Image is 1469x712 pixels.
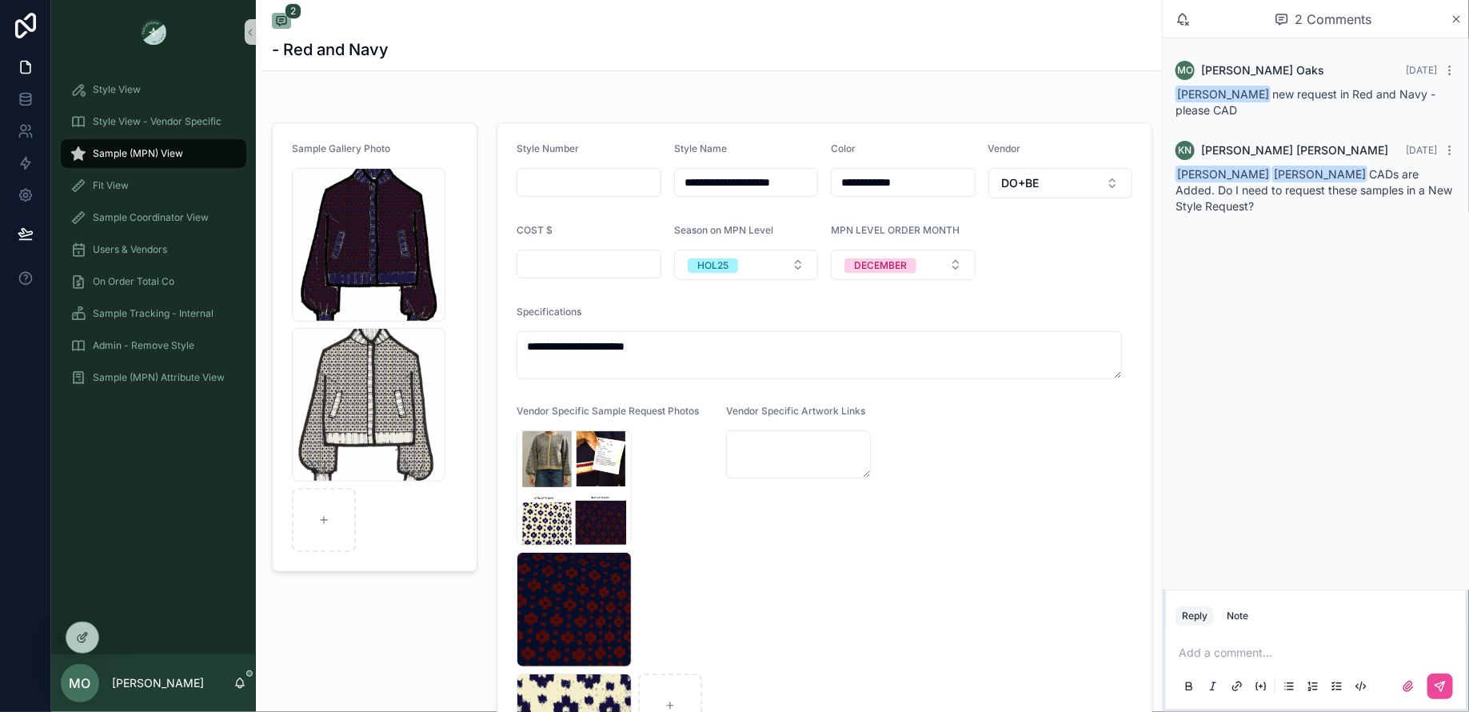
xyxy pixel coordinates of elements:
[517,306,581,318] span: Specifications
[70,674,91,693] span: MO
[1002,175,1040,191] span: DO+BE
[272,38,389,61] h1: - Red and Navy
[61,267,246,296] a: On Order Total Co
[1406,144,1437,156] span: [DATE]
[831,224,960,236] span: MPN LEVEL ORDER MONTH
[831,250,975,280] button: Select Button
[272,13,291,32] button: 2
[1220,606,1255,626] button: Note
[697,258,729,273] div: HOL25
[1201,62,1324,78] span: [PERSON_NAME] Oaks
[93,243,167,256] span: Users & Vendors
[112,675,204,691] p: [PERSON_NAME]
[1406,64,1437,76] span: [DATE]
[292,142,390,154] span: Sample Gallery Photo
[1176,166,1271,182] span: [PERSON_NAME]
[61,75,246,104] a: Style View
[674,224,773,236] span: Season on MPN Level
[1177,64,1193,77] span: MO
[1179,144,1192,157] span: KN
[1201,142,1388,158] span: [PERSON_NAME] [PERSON_NAME]
[988,142,1021,154] span: Vendor
[1295,10,1372,29] span: 2 Comments
[285,3,301,19] span: 2
[1227,610,1248,622] div: Note
[61,331,246,360] a: Admin - Remove Style
[61,171,246,200] a: Fit View
[831,142,856,154] span: Color
[1272,166,1367,182] span: [PERSON_NAME]
[1176,167,1452,213] span: CADs are Added. Do I need to request these samples in a New Style Request?
[61,299,246,328] a: Sample Tracking - Internal
[854,258,907,273] div: DECEMBER
[1176,87,1435,117] span: new request in Red and Navy - please CAD
[726,405,865,417] span: Vendor Specific Artwork Links
[517,142,579,154] span: Style Number
[988,168,1132,198] button: Select Button
[61,363,246,392] a: Sample (MPN) Attribute View
[93,339,194,352] span: Admin - Remove Style
[674,250,818,280] button: Select Button
[93,147,183,160] span: Sample (MPN) View
[51,64,256,413] div: scrollable content
[93,179,129,192] span: Fit View
[517,224,553,236] span: COST $
[93,115,222,128] span: Style View - Vendor Specific
[93,83,141,96] span: Style View
[1176,606,1214,626] button: Reply
[93,275,174,288] span: On Order Total Co
[61,203,246,232] a: Sample Coordinator View
[93,371,225,384] span: Sample (MPN) Attribute View
[1176,86,1271,102] span: [PERSON_NAME]
[61,235,246,264] a: Users & Vendors
[93,307,214,320] span: Sample Tracking - Internal
[141,19,166,45] img: App logo
[61,107,246,136] a: Style View - Vendor Specific
[517,405,699,417] span: Vendor Specific Sample Request Photos
[61,139,246,168] a: Sample (MPN) View
[93,211,209,224] span: Sample Coordinator View
[674,142,727,154] span: Style Name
